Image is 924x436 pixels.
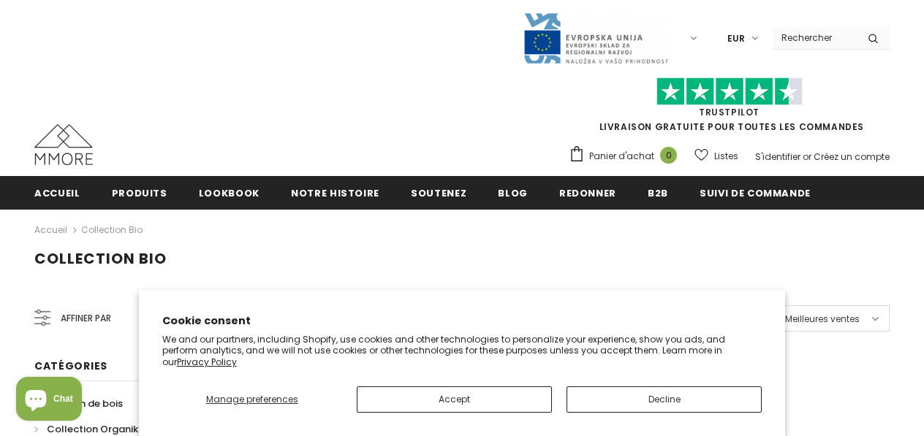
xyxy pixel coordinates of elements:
span: Manage preferences [206,393,298,405]
a: Produits [112,176,167,209]
a: Notre histoire [291,176,379,209]
a: Collection Bio [81,223,143,236]
a: Privacy Policy [177,356,237,368]
a: S'identifier [755,150,800,163]
button: Accept [357,386,552,413]
img: Javni Razpis [523,12,669,65]
img: Cas MMORE [34,124,93,165]
a: Javni Razpis [523,31,669,44]
span: 0 [660,147,677,164]
button: Manage preferences [162,386,342,413]
a: TrustPilot [699,106,760,118]
a: Lookbook [199,176,260,209]
span: Lookbook [199,186,260,200]
button: Decline [567,386,762,413]
inbox-online-store-chat: Shopify online store chat [12,377,86,424]
a: Créez un compte [814,150,890,163]
span: Affiner par [61,310,111,326]
span: Accueil [34,186,80,200]
span: Panier d'achat [589,149,654,164]
a: Suivi de commande [700,176,811,209]
span: Notre histoire [291,186,379,200]
span: EUR [727,31,745,46]
a: Redonner [559,176,616,209]
a: soutenez [411,176,466,209]
a: Accueil [34,176,80,209]
span: or [803,150,811,163]
span: Collection Bio [34,248,167,269]
p: We and our partners, including Shopify, use cookies and other technologies to personalize your ex... [162,334,762,368]
span: Blog [498,186,528,200]
a: Panier d'achat 0 [569,145,684,167]
span: Catégories [34,359,107,373]
span: Collection Organika [47,422,145,436]
a: Listes [694,143,738,169]
a: B2B [648,176,668,209]
img: Faites confiance aux étoiles pilotes [656,77,803,106]
span: Meilleures ventes [785,312,860,326]
span: Listes [714,149,738,164]
span: Produits [112,186,167,200]
span: LIVRAISON GRATUITE POUR TOUTES LES COMMANDES [569,84,890,133]
input: Search Site [773,27,857,48]
span: Redonner [559,186,616,200]
span: Suivi de commande [700,186,811,200]
a: Blog [498,176,528,209]
span: soutenez [411,186,466,200]
span: B2B [648,186,668,200]
a: Accueil [34,221,67,239]
h2: Cookie consent [162,313,762,329]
